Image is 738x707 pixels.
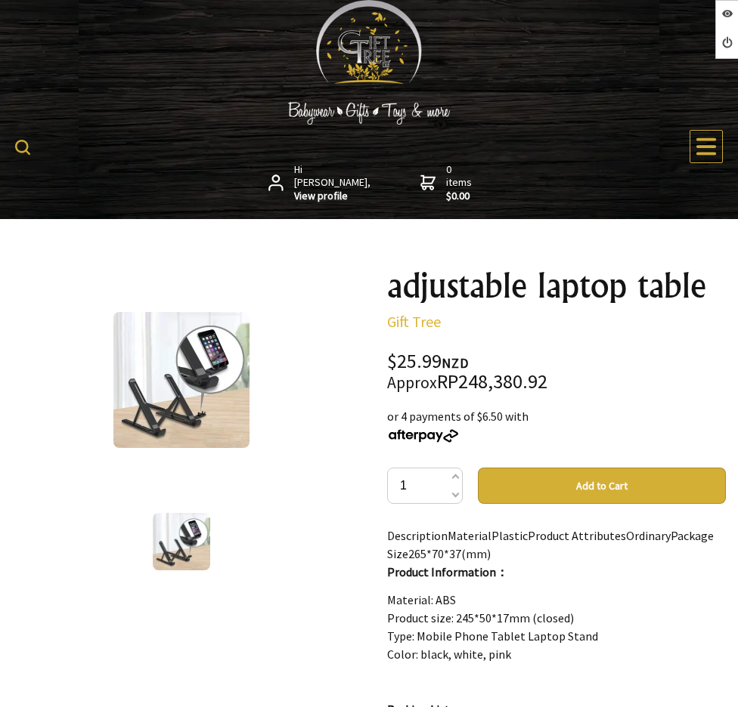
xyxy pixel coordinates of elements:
[387,267,726,304] h1: adjustable laptop table
[113,312,250,448] img: adjustable laptop table
[387,372,437,393] small: Approx
[294,163,372,203] span: Hi [PERSON_NAME],
[446,190,475,203] strong: $0.00
[387,591,726,663] p: Material: ABS Product size: 245*50*17mm (closed) Type: Mobile Phone Tablet Laptop Stand Color: bl...
[256,102,482,125] img: Babywear - Gifts - Toys & more
[442,354,469,372] span: NZD
[387,312,441,331] a: Gift Tree
[446,162,475,203] span: 0 items
[153,513,210,570] img: adjustable laptop table
[294,190,372,203] strong: View profile
[420,163,475,203] a: 0 items$0.00
[15,140,30,155] img: product search
[478,468,726,504] button: Add to Cart
[268,163,372,203] a: Hi [PERSON_NAME],View profile
[387,564,508,579] strong: Product Information：
[387,429,460,443] img: Afterpay
[387,407,726,443] div: or 4 payments of $6.50 with
[387,352,726,392] div: $25.99 RP248,380.92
